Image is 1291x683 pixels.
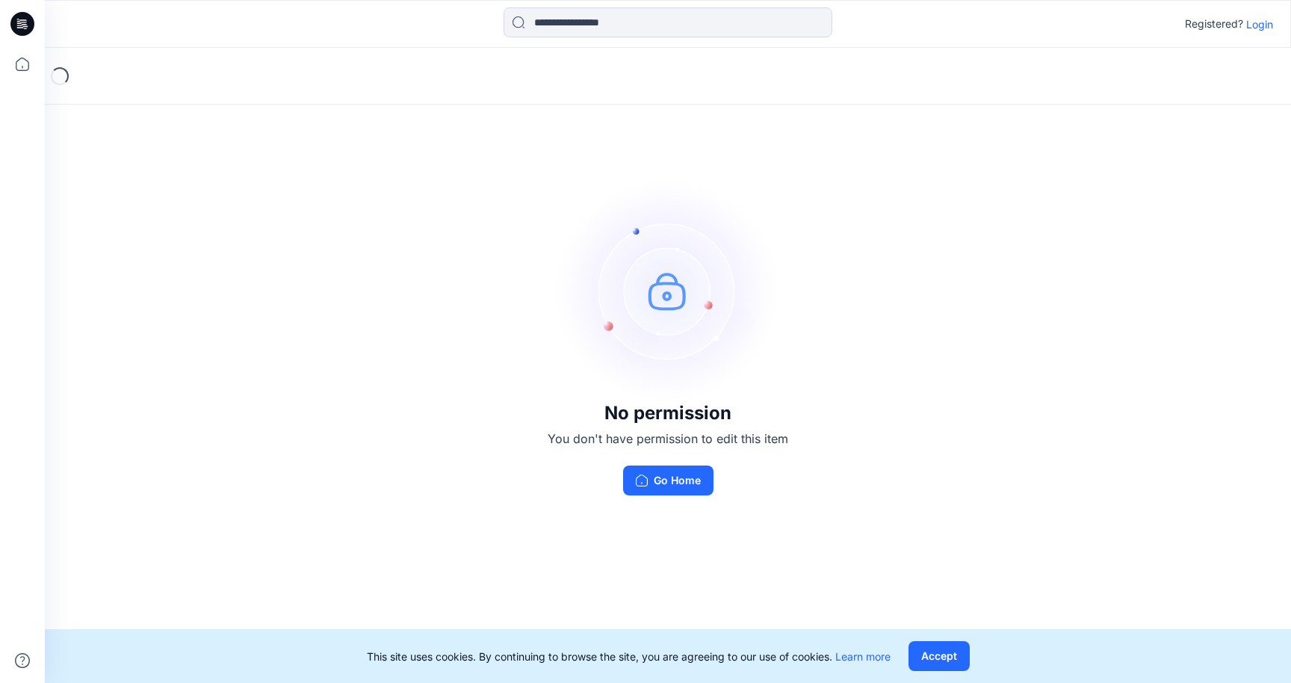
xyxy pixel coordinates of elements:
button: Accept [908,641,970,671]
p: Registered? [1185,15,1243,33]
a: Learn more [835,650,891,663]
p: You don't have permission to edit this item [548,430,788,448]
p: This site uses cookies. By continuing to browse the site, you are agreeing to our use of cookies. [367,649,891,664]
p: Login [1246,16,1273,32]
button: Go Home [623,466,713,495]
h3: No permission [548,403,788,424]
img: no-perm.svg [556,179,780,403]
